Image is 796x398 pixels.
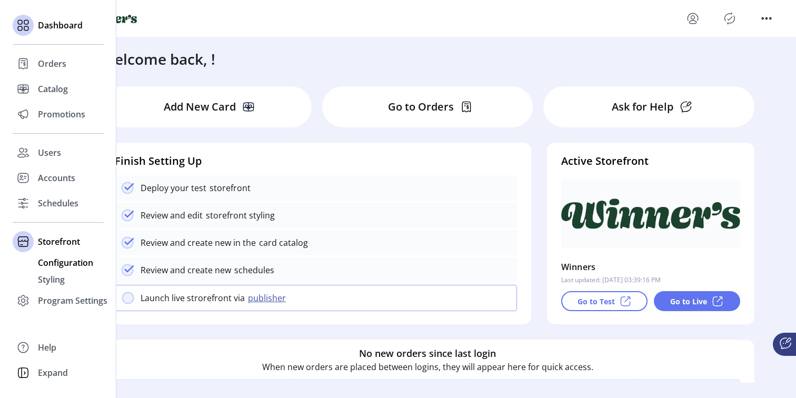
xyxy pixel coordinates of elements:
p: Ask for Help [612,99,673,115]
span: Configuration [38,256,93,269]
h4: Active Storefront [561,153,740,169]
p: Winners [561,258,596,275]
p: schedules [231,264,274,276]
p: When new orders are placed between logins, they will appear here for quick access. [262,361,593,373]
p: Review and create new [141,264,231,276]
span: Promotions [38,108,85,121]
button: Publisher Panel [721,10,738,27]
span: Program Settings [38,294,107,307]
h6: No new orders since last login [359,346,496,361]
p: Launch live strorefront via [141,292,245,304]
p: Go to Orders [388,99,454,115]
button: menu [758,10,775,27]
p: Deploy your test [141,182,206,194]
button: menu [684,10,701,27]
p: Go to Test [578,296,615,307]
p: Add New Card [164,99,236,115]
h4: Finish Setting Up [115,153,517,169]
span: Schedules [38,197,78,210]
span: Dashboard [38,19,83,32]
p: card catalog [256,236,308,249]
span: Orders [38,57,66,70]
span: Catalog [38,83,68,95]
p: storefront [206,182,251,194]
span: Accounts [38,172,75,184]
p: Review and create new in the [141,236,256,249]
span: Expand [38,366,68,379]
span: Styling [38,273,65,286]
h3: Welcome back, ! [101,48,215,70]
button: publisher [245,292,292,304]
p: Go to Live [670,296,707,307]
p: Last updated: [DATE] 03:39:16 PM [561,275,661,285]
p: Review and edit [141,209,203,222]
p: storefront styling [203,209,275,222]
span: Help [38,341,56,354]
span: Storefront [38,235,80,248]
span: Users [38,146,61,159]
